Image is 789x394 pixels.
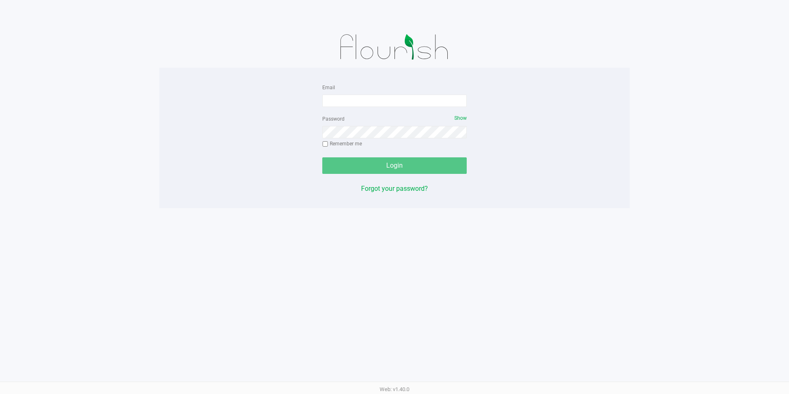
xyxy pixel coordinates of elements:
[322,115,345,123] label: Password
[322,141,328,147] input: Remember me
[322,140,362,147] label: Remember me
[322,84,335,91] label: Email
[361,184,428,194] button: Forgot your password?
[380,386,409,392] span: Web: v1.40.0
[454,115,467,121] span: Show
